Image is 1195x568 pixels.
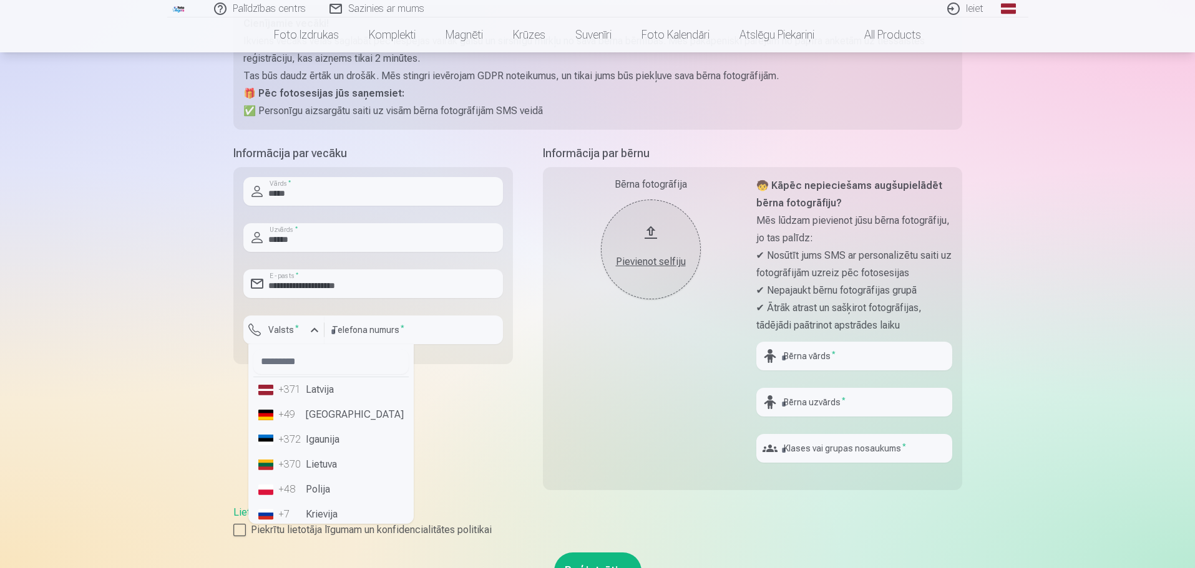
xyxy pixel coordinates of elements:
[243,67,952,85] p: Tas būs daudz ērtāk un drošāk. Mēs stingri ievērojam GDPR noteikumus, un tikai jums būs piekļuve ...
[601,200,701,299] button: Pievienot selfiju
[243,315,324,344] button: Valsts*
[756,212,952,247] p: Mēs lūdzam pievienot jūsu bērna fotogrāfiju, jo tas palīdz:
[354,17,431,52] a: Komplekti
[172,5,186,12] img: /fa1
[253,377,409,402] li: Latvija
[627,17,724,52] a: Foto kalendāri
[278,482,303,497] div: +48
[724,17,829,52] a: Atslēgu piekariņi
[233,505,962,537] div: ,
[278,407,303,422] div: +49
[278,507,303,522] div: +7
[756,282,952,299] p: ✔ Nepajaukt bērnu fotogrāfijas grupā
[498,17,560,52] a: Krūzes
[278,432,303,447] div: +372
[243,87,404,99] strong: 🎁 Pēc fotosesijas jūs saņemsiet:
[253,502,409,527] li: Krievija
[560,17,627,52] a: Suvenīri
[553,177,749,192] div: Bērna fotogrāfija
[259,17,354,52] a: Foto izdrukas
[243,102,952,120] p: ✅ Personīgu aizsargātu saiti uz visām bērna fotogrāfijām SMS veidā
[233,522,962,537] label: Piekrītu lietotāja līgumam un konfidencialitātes politikai
[613,254,688,269] div: Pievienot selfiju
[263,324,304,336] label: Valsts
[543,145,962,162] h5: Informācija par bērnu
[278,382,303,397] div: +371
[431,17,498,52] a: Magnēti
[756,247,952,282] p: ✔ Nosūtīt jums SMS ar personalizētu saiti uz fotogrāfijām uzreiz pēc fotosesijas
[253,477,409,502] li: Polija
[233,145,513,162] h5: Informācija par vecāku
[756,299,952,334] p: ✔ Ātrāk atrast un sašķirot fotogrāfijas, tādējādi paātrinot apstrādes laiku
[253,452,409,477] li: Lietuva
[756,180,942,209] strong: 🧒 Kāpēc nepieciešams augšupielādēt bērna fotogrāfiju?
[233,506,313,518] a: Lietošanas līgums
[253,402,409,427] li: [GEOGRAPHIC_DATA]
[278,457,303,472] div: +370
[253,427,409,452] li: Igaunija
[829,17,936,52] a: All products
